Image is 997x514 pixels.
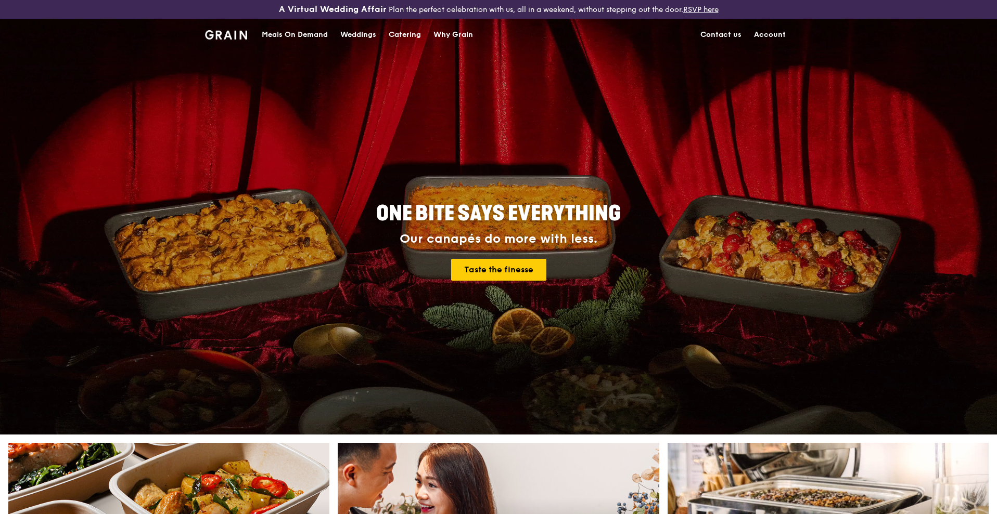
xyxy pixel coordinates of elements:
div: Plan the perfect celebration with us, all in a weekend, without stepping out the door. [199,4,798,15]
a: Weddings [334,19,382,50]
a: Contact us [694,19,748,50]
a: RSVP here [683,5,719,14]
div: Why Grain [433,19,473,50]
a: Why Grain [427,19,479,50]
img: Grain [205,30,247,39]
div: Our canapés do more with less. [311,232,686,246]
span: ONE BITE SAYS EVERYTHING [376,201,621,226]
a: GrainGrain [205,18,247,49]
div: Catering [389,19,421,50]
a: Taste the finesse [451,259,546,281]
h3: A Virtual Wedding Affair [279,4,387,15]
a: Account [748,19,792,50]
div: Weddings [340,19,376,50]
a: Catering [382,19,427,50]
div: Meals On Demand [262,19,328,50]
